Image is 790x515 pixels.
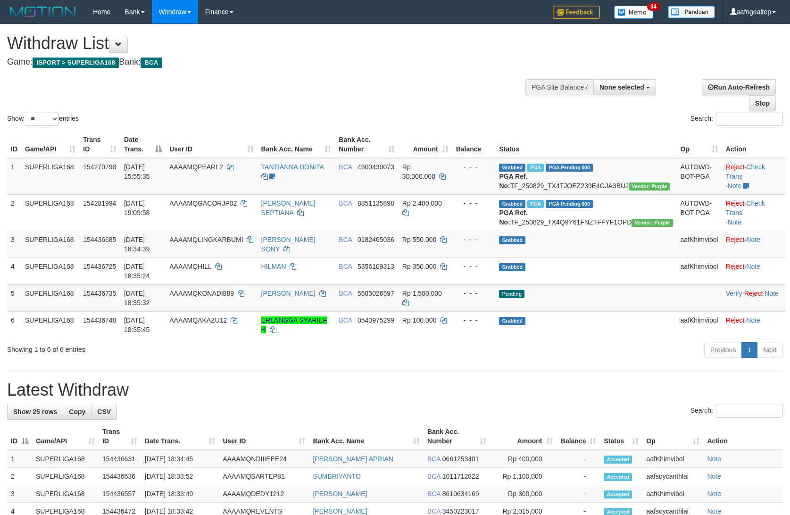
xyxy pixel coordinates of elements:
span: 34 [647,2,660,11]
td: SUPERLIGA168 [21,311,79,338]
span: Marked by aafmaleo [527,164,544,172]
a: HILMAN [261,263,286,270]
th: Action [722,131,785,158]
td: aafKhimvibol [677,257,722,284]
td: · [722,231,785,257]
span: [DATE] 18:35:45 [124,316,150,333]
div: - - - [456,262,492,271]
span: Accepted [604,456,632,464]
td: SUPERLIGA168 [32,450,99,468]
td: Rp 1,100,000 [490,468,557,485]
a: Note [707,473,721,480]
td: aafKhimvibol [642,450,703,468]
th: Balance [452,131,496,158]
a: Stop [749,95,776,111]
td: AAAAMQSARTEP81 [219,468,309,485]
span: Rp 30.000.000 [402,163,435,180]
h1: Latest Withdraw [7,381,783,399]
a: Note [728,182,742,190]
a: Note [765,290,779,297]
td: Rp 300,000 [490,485,557,503]
span: Copy 5585026597 to clipboard [358,290,394,297]
b: PGA Ref. No: [499,173,527,190]
td: 154436631 [99,450,141,468]
span: BCA [339,163,352,171]
label: Search: [690,404,783,418]
th: Trans ID: activate to sort column ascending [79,131,120,158]
td: 154436557 [99,485,141,503]
span: 154270798 [83,163,116,171]
a: Verify [726,290,742,297]
th: Op: activate to sort column ascending [642,423,703,450]
span: [DATE] 19:09:58 [124,199,150,216]
div: PGA Site Balance / [525,79,593,95]
span: BCA [141,58,162,68]
span: AAAAMQHILL [169,263,211,270]
a: [PERSON_NAME] [313,507,367,515]
span: [DATE] 18:34:39 [124,236,150,253]
td: · [722,311,785,338]
td: 154436536 [99,468,141,485]
input: Search: [716,112,783,126]
span: Copy 4900430073 to clipboard [358,163,394,171]
a: CSV [91,404,117,420]
th: Action [703,423,783,450]
a: Run Auto-Refresh [702,79,776,95]
td: 6 [7,311,21,338]
td: 2 [7,194,21,231]
a: Note [746,316,760,324]
span: None selected [599,83,644,91]
div: - - - [456,199,492,208]
span: Grabbed [499,236,525,244]
th: Op: activate to sort column ascending [677,131,722,158]
span: BCA [427,507,441,515]
button: None selected [593,79,656,95]
td: aafKhimvibol [677,231,722,257]
td: 1 [7,450,32,468]
div: - - - [456,235,492,244]
span: 154436735 [83,290,116,297]
span: [DATE] 15:55:35 [124,163,150,180]
td: - [557,485,600,503]
td: TF_250829_TX4TJOEZ239E4GJA3BUJ [495,158,676,195]
td: SUPERLIGA168 [32,485,99,503]
a: Reject [726,199,745,207]
span: Copy 0661253401 to clipboard [442,455,479,463]
a: Show 25 rows [7,404,63,420]
span: AAAAMQAKAZU12 [169,316,227,324]
td: SUPERLIGA168 [32,468,99,485]
div: Showing 1 to 6 of 6 entries [7,341,322,354]
td: · · [722,284,785,311]
td: Rp 400,000 [490,450,557,468]
td: TF_250829_TX4Q9Y61FNZTFFYF1OPD [495,194,676,231]
span: Rp 2.400.000 [402,199,442,207]
a: Reject [726,163,745,171]
td: [DATE] 18:33:52 [141,468,219,485]
select: Showentries [24,112,59,126]
td: SUPERLIGA168 [21,158,79,195]
td: 5 [7,284,21,311]
span: Accepted [604,473,632,481]
span: Rp 1.500.000 [402,290,442,297]
td: SUPERLIGA168 [21,284,79,311]
img: Feedback.jpg [553,6,600,19]
th: Status [495,131,676,158]
th: User ID: activate to sort column ascending [166,131,257,158]
th: Trans ID: activate to sort column ascending [99,423,141,450]
span: 154281994 [83,199,116,207]
span: [DATE] 18:35:24 [124,263,150,280]
a: Copy [63,404,91,420]
span: CSV [97,408,111,415]
a: Next [757,342,783,358]
input: Search: [716,404,783,418]
span: Copy 3450223017 to clipboard [442,507,479,515]
th: Game/API: activate to sort column ascending [32,423,99,450]
span: Copy 5356109313 to clipboard [358,263,394,270]
span: 154436725 [83,263,116,270]
td: - [557,450,600,468]
img: MOTION_logo.png [7,5,79,19]
td: aafKhimvibol [642,485,703,503]
span: Show 25 rows [13,408,57,415]
a: Reject [726,263,745,270]
td: 4 [7,257,21,284]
